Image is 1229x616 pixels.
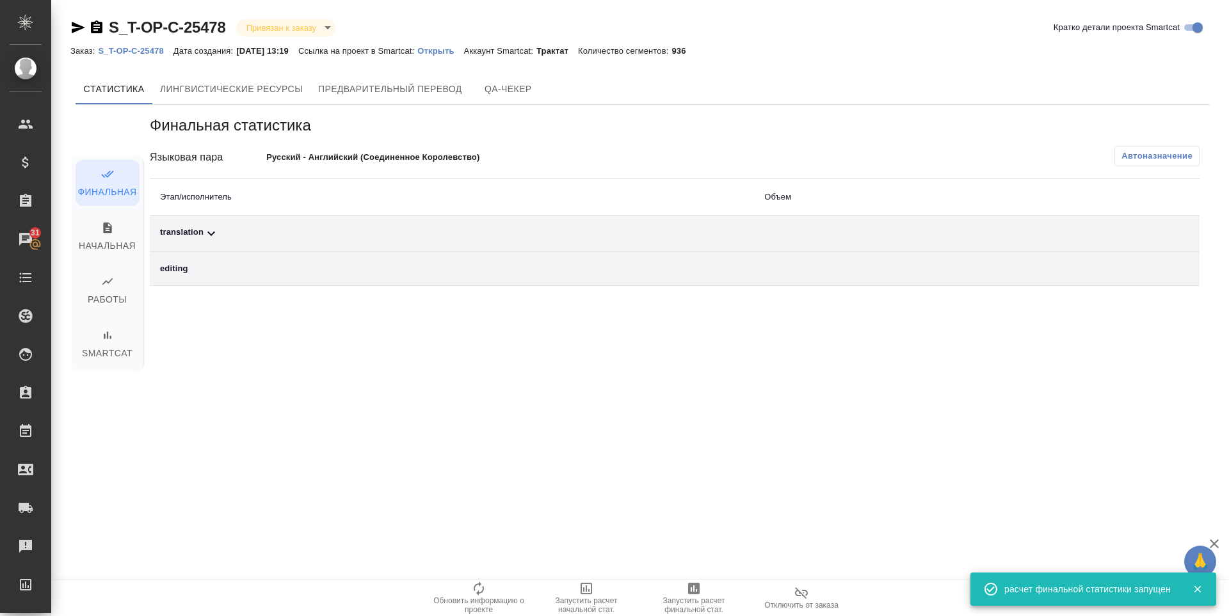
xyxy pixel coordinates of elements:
[83,221,132,254] span: Начальная
[298,46,417,56] p: Ссылка на проект в Smartcat:
[1189,548,1211,575] span: 🙏
[150,150,266,165] div: Языковая пара
[243,22,320,33] button: Привязан к заказу
[173,46,236,56] p: Дата создания:
[417,45,463,56] a: Открыть
[83,81,145,97] span: Cтатистика
[318,81,462,97] span: Предварительный перевод
[83,168,132,200] span: Финальная
[478,81,539,97] span: QA-чекер
[266,151,499,164] p: Русский - Английский (Соединенное Королевство)
[1054,21,1180,34] span: Кратко детали проекта Smartcat
[417,46,463,56] p: Открыть
[1004,583,1173,596] div: расчет финальной статистики запущен
[671,46,695,56] p: 936
[1114,146,1200,166] button: Автоназначение
[3,223,48,255] a: 31
[236,19,335,36] div: Привязан к заказу
[109,19,226,36] a: S_T-OP-C-25478
[70,46,98,56] p: Заказ:
[1184,583,1210,595] button: Закрыть
[236,46,298,56] p: [DATE] 13:19
[98,45,173,56] a: S_T-OP-C-25478
[23,226,47,239] span: 31
[1121,150,1193,162] span: Автоназначение
[160,226,744,241] div: Toggle Row Expanded
[150,115,1200,136] h5: Финальная статистика
[536,46,578,56] p: Трактат
[83,329,132,361] span: Smartcat
[1184,546,1216,578] button: 🙏
[150,179,754,216] th: Этап/исполнитель
[578,46,671,56] p: Количество сегментов:
[70,20,86,35] button: Скопировать ссылку для ЯМессенджера
[160,262,744,275] div: editing
[754,179,1065,216] th: Объем
[89,20,104,35] button: Скопировать ссылку
[160,81,303,97] span: Лингвистические ресурсы
[83,275,132,308] span: Работы
[98,46,173,56] p: S_T-OP-C-25478
[464,46,536,56] p: Аккаунт Smartcat:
